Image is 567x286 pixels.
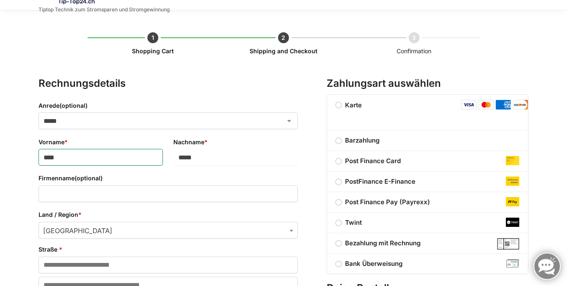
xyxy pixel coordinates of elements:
h3: Zahlungsart auswählen [327,76,528,91]
img: bank-transfer [506,259,519,268]
label: Bezahlung mit Rechnung [327,238,528,248]
label: Vorname [39,138,163,147]
img: post-finance-card [506,156,519,165]
img: visa [461,100,477,110]
label: PostFinance E-Finance [327,177,528,187]
a: Shipping and Checkout [250,47,317,55]
img: Bezahlung mit Rechnung [497,238,519,250]
h3: Rechnungsdetails [39,76,298,91]
label: Straße [39,245,298,254]
label: Post Finance Pay (Payrexx) [327,197,528,207]
span: Confirmation [397,47,431,55]
span: Land / Region [39,222,298,239]
label: Karte [327,101,371,109]
a: Shopping Cart [132,47,174,55]
img: amex [495,100,511,110]
label: Firmenname [39,174,298,183]
label: Post Finance Card [327,156,528,166]
img: discover [513,100,528,110]
img: post-finance-pay [506,197,519,206]
label: Barzahlung [327,135,528,146]
label: Nachname [173,138,298,147]
span: (optional) [75,174,103,182]
img: twint [506,218,519,226]
label: Anrede [39,101,298,110]
img: mastercard [478,100,494,110]
label: Land / Region [39,210,298,219]
label: Bank Überweisung [327,259,528,269]
label: Twint [327,218,528,228]
img: post-finance-e-finance [506,177,519,185]
span: (optional) [59,102,88,109]
p: Tiptop Technik zum Stromsparen und Stromgewinnung [39,7,170,12]
span: Schweiz [39,222,297,239]
form: Kasse [39,70,528,76]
